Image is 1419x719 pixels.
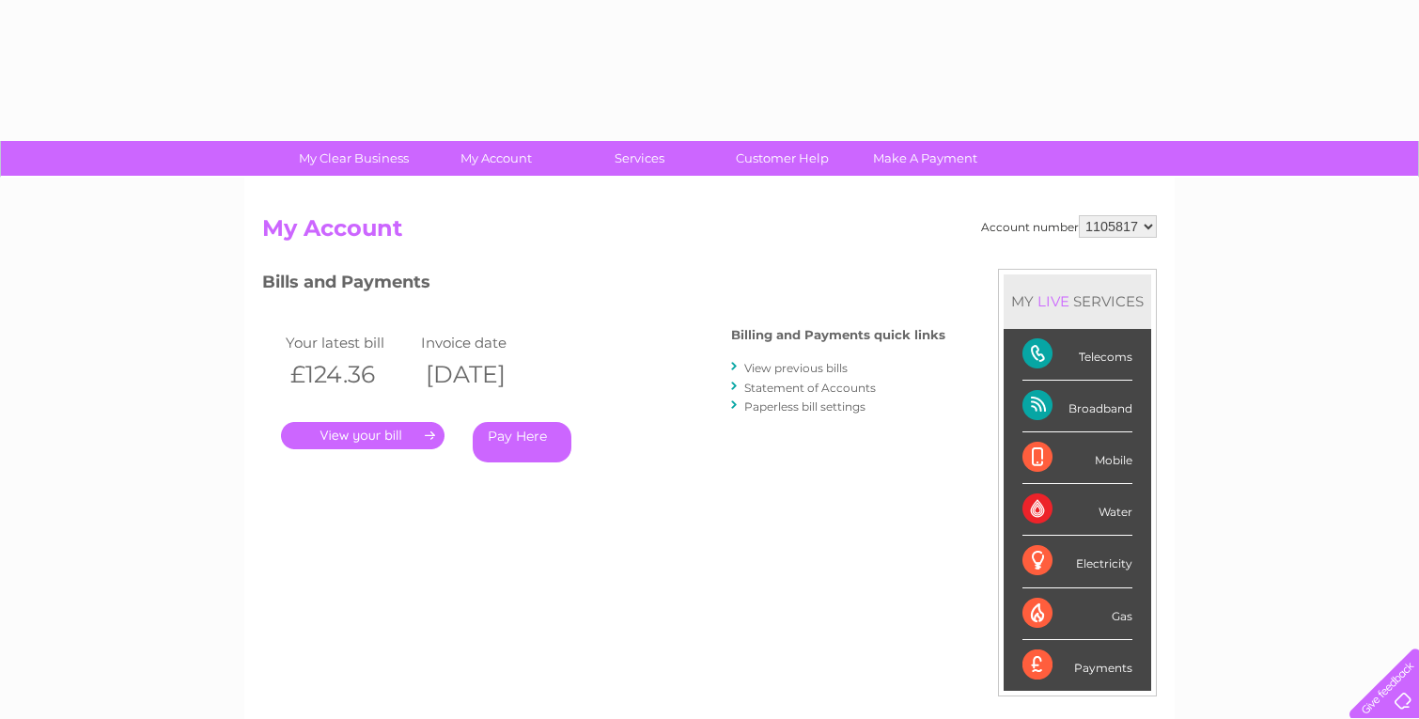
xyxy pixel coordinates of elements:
div: Mobile [1022,432,1132,484]
div: Payments [1022,640,1132,691]
div: Water [1022,484,1132,536]
a: My Account [419,141,574,176]
a: Paperless bill settings [744,399,865,414]
div: Account number [981,215,1157,238]
div: LIVE [1034,292,1073,310]
a: Statement of Accounts [744,381,876,395]
a: Services [562,141,717,176]
th: £124.36 [281,355,416,394]
h3: Bills and Payments [262,269,945,302]
div: MY SERVICES [1004,274,1151,328]
h4: Billing and Payments quick links [731,328,945,342]
th: [DATE] [416,355,552,394]
a: . [281,422,444,449]
a: Customer Help [705,141,860,176]
div: Telecoms [1022,329,1132,381]
a: Pay Here [473,422,571,462]
div: Electricity [1022,536,1132,587]
h2: My Account [262,215,1157,251]
a: Make A Payment [848,141,1003,176]
td: Invoice date [416,330,552,355]
td: Your latest bill [281,330,416,355]
a: My Clear Business [276,141,431,176]
div: Gas [1022,588,1132,640]
div: Broadband [1022,381,1132,432]
a: View previous bills [744,361,848,375]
